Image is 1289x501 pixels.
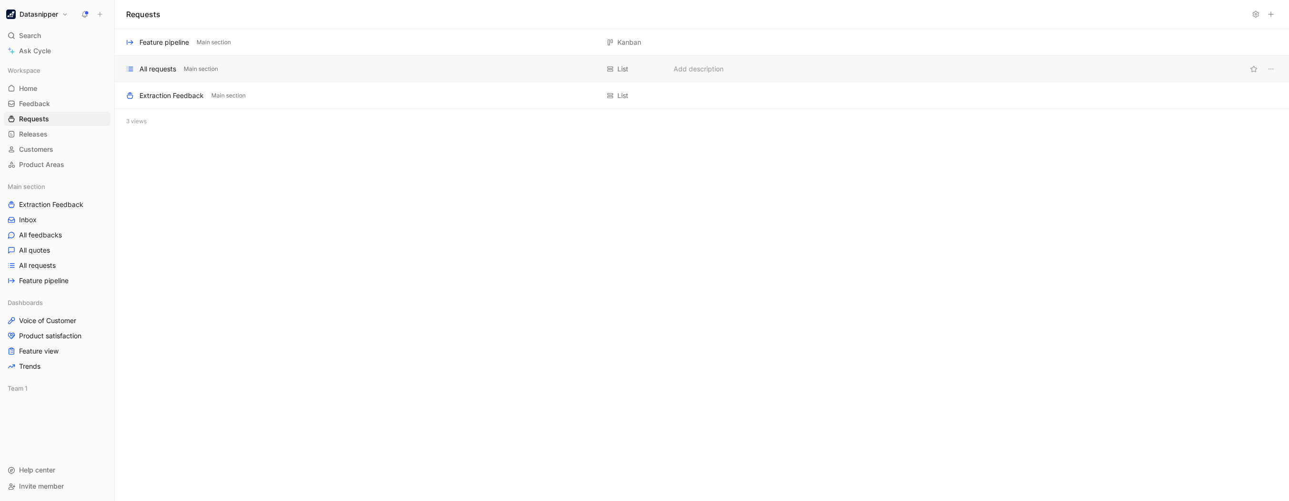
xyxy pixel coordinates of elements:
span: Search [19,30,41,41]
div: List [617,90,628,101]
div: Kanban [617,37,641,48]
a: All quotes [4,243,110,257]
span: Team 1 [8,383,28,393]
div: Team 1 [4,381,110,398]
button: DatasnipperDatasnipper [4,8,70,21]
a: Feature view [4,344,110,358]
a: Requests [4,112,110,126]
span: Inbox [19,215,37,225]
span: Product satisfaction [19,331,81,341]
span: Main section [184,64,218,74]
a: Releases [4,127,110,141]
a: Inbox [4,213,110,227]
button: Main section [209,91,248,100]
div: All requests [139,63,176,75]
span: Voice of Customer [19,316,76,325]
div: Team 1 [4,381,110,395]
a: Home [4,81,110,96]
span: Releases [19,129,48,139]
div: All requestsMain sectionListAdd descriptionView actions [115,56,1289,82]
h1: Requests [126,9,160,20]
span: Workspace [8,66,40,75]
div: DashboardsVoice of CustomerProduct satisfactionFeature viewTrends [4,295,110,373]
span: All requests [19,261,56,270]
a: Product Areas [4,157,110,172]
div: Search [4,29,110,43]
div: Main section [4,179,110,194]
div: Extraction Feedback [139,90,204,101]
a: All feedbacks [4,228,110,242]
div: Feature pipeline [139,37,189,48]
span: Main section [8,182,45,191]
span: Ask Cycle [19,45,51,57]
button: Add description [672,63,725,75]
a: Feedback [4,97,110,111]
div: Invite member [4,479,110,493]
span: Main section [197,38,231,47]
button: Main section [182,65,220,73]
div: Workspace [4,63,110,78]
span: Main section [211,91,246,100]
a: Trends [4,359,110,373]
div: List [617,63,628,75]
span: Feedback [19,99,50,108]
a: All requests [4,258,110,273]
a: Feature pipeline [4,274,110,288]
a: Customers [4,142,110,157]
div: 3 views [115,109,1289,134]
img: Datasnipper [6,10,16,19]
span: Help center [19,466,55,474]
div: Dashboards [4,295,110,310]
div: Help center [4,463,110,477]
span: Feature view [19,346,59,356]
span: All feedbacks [19,230,62,240]
a: Extraction Feedback [4,197,110,212]
button: Main section [195,38,233,47]
span: Customers [19,145,53,154]
div: Extraction FeedbackMain sectionListView actions [115,82,1289,109]
span: Trends [19,362,40,371]
span: All quotes [19,246,50,255]
span: Add description [674,63,724,75]
a: Product satisfaction [4,329,110,343]
span: Product Areas [19,160,64,169]
div: Main sectionExtraction FeedbackInboxAll feedbacksAll quotesAll requestsFeature pipeline [4,179,110,288]
span: Feature pipeline [19,276,69,285]
span: Home [19,84,37,93]
span: Invite member [19,482,64,490]
span: Requests [19,114,49,124]
a: Voice of Customer [4,314,110,328]
span: Extraction Feedback [19,200,83,209]
a: Ask Cycle [4,44,110,58]
h1: Datasnipper [20,10,58,19]
div: Feature pipelineMain sectionKanbanView actions [115,29,1289,56]
span: Dashboards [8,298,43,307]
button: View actions [1264,62,1278,76]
